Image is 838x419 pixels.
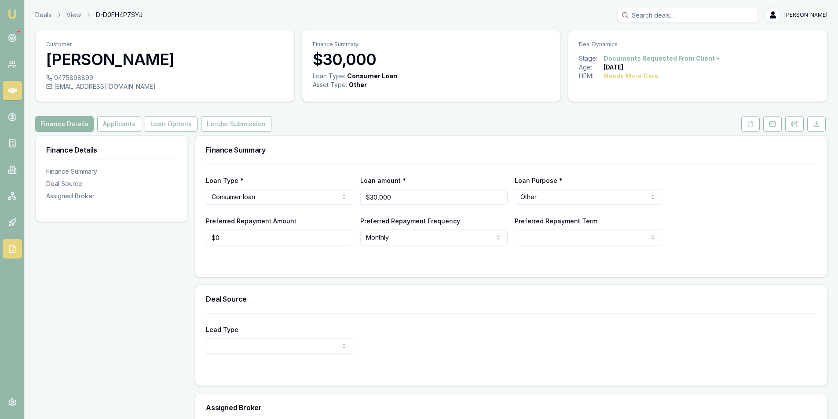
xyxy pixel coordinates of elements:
[579,54,604,63] div: Stage:
[206,404,816,411] h3: Assigned Broker
[206,146,816,153] h3: Finance Summary
[35,11,143,19] nav: breadcrumb
[46,73,284,82] div: 0475898899
[199,116,273,132] a: Lender Submission
[206,295,816,302] h3: Deal Source
[46,179,177,188] div: Deal Source
[206,326,238,333] label: Lead Type
[579,41,816,48] p: Deal Dynamics
[313,80,347,89] div: Asset Type :
[360,217,460,225] label: Preferred Repayment Frequency
[604,54,721,63] button: Documents Requested From Client
[96,11,143,19] span: D-D0FH4P7SYJ
[206,230,353,245] input: $
[143,116,199,132] a: Loan Options
[66,11,81,19] a: View
[46,82,284,91] div: [EMAIL_ADDRESS][DOMAIN_NAME]
[579,72,604,80] div: HEM:
[46,146,177,153] h3: Finance Details
[46,51,284,68] h3: [PERSON_NAME]
[604,72,658,80] div: Needs More Data
[617,7,758,23] input: Search deals
[313,41,550,48] p: Finance Summary
[206,177,244,184] label: Loan Type *
[784,11,827,18] span: [PERSON_NAME]
[347,72,397,80] div: Consumer Loan
[201,116,271,132] button: Lender Submission
[349,80,367,89] div: Other
[97,116,141,132] button: Applicants
[95,116,143,132] a: Applicants
[35,11,51,19] a: Deals
[206,217,296,225] label: Preferred Repayment Amount
[604,63,623,72] div: [DATE]
[46,41,284,48] p: Customer
[46,192,177,200] div: Assigned Broker
[313,51,550,68] h3: $30,000
[515,217,597,225] label: Preferred Repayment Term
[515,177,563,184] label: Loan Purpose *
[46,167,177,176] div: Finance Summary
[35,116,94,132] button: Finance Details
[360,189,508,205] input: $
[313,72,345,80] div: Loan Type:
[35,116,95,132] a: Finance Details
[579,63,604,72] div: Age:
[360,177,406,184] label: Loan amount *
[145,116,198,132] button: Loan Options
[7,9,18,19] img: emu-icon-u.png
